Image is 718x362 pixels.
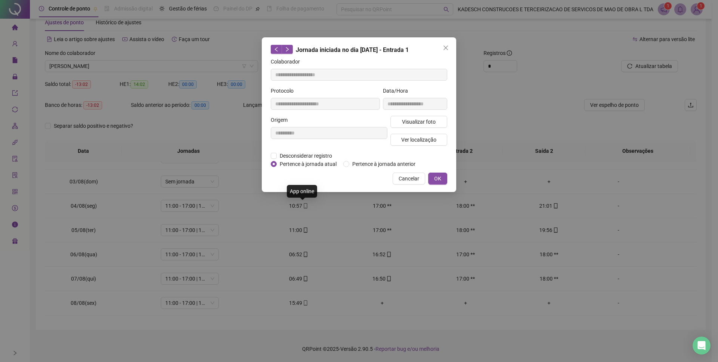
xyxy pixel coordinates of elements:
label: Data/Hora [383,87,413,95]
span: right [285,47,290,52]
span: Visualizar foto [402,118,436,126]
div: Jornada iniciada no dia [DATE] - Entrada 1 [271,45,447,55]
div: Open Intercom Messenger [693,337,711,355]
label: Protocolo [271,87,298,95]
span: Ver localização [401,136,436,144]
span: left [274,47,279,52]
button: OK [428,173,447,185]
button: Cancelar [393,173,425,185]
span: close [443,45,449,51]
button: Close [440,42,452,54]
button: left [271,45,282,54]
label: Colaborador [271,58,305,66]
button: right [282,45,293,54]
span: Pertence à jornada atual [277,160,340,168]
span: Desconsiderar registro [277,152,335,160]
label: Origem [271,116,292,124]
span: Pertence à jornada anterior [349,160,418,168]
button: Ver localização [390,134,447,146]
span: Cancelar [399,174,419,183]
span: OK [434,174,441,183]
button: Visualizar foto [390,116,447,128]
